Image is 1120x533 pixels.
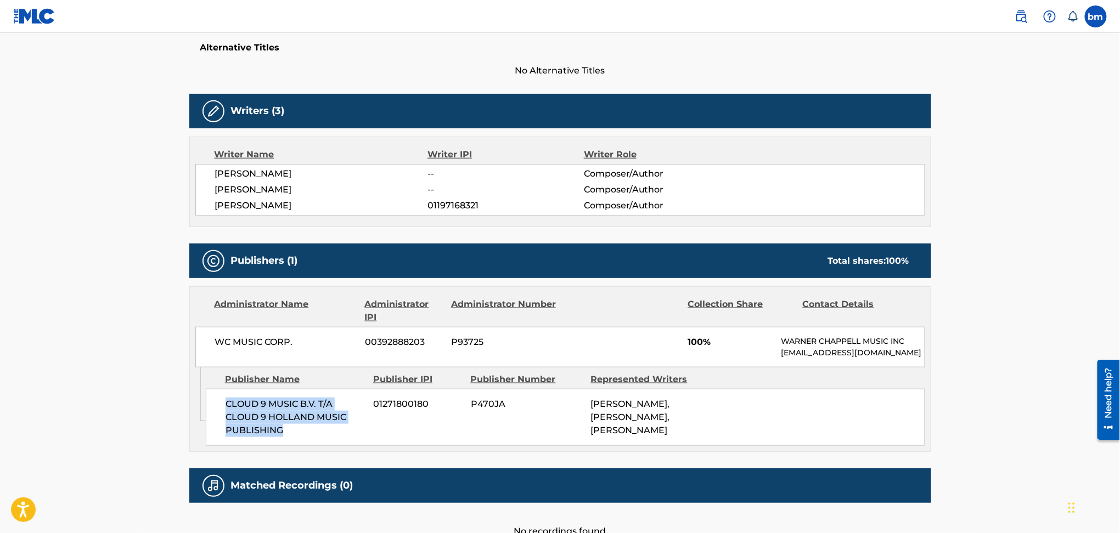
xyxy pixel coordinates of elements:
[471,373,583,386] div: Publisher Number
[1039,5,1061,27] div: Help
[828,254,909,268] div: Total shares:
[1085,5,1107,27] div: User Menu
[584,183,726,196] span: Composer/Author
[207,254,220,268] img: Publishers
[584,167,726,180] span: Composer/Author
[688,298,794,324] div: Collection Share
[365,336,443,349] span: 00392888203
[1043,10,1056,23] img: help
[471,398,583,411] span: P470JA
[207,479,220,492] img: Matched Recordings
[215,336,357,349] span: WC MUSIC CORP.
[1067,11,1078,22] div: Notifications
[1065,480,1120,533] iframe: Chat Widget
[1089,355,1120,444] iframe: Resource Center
[365,298,443,324] div: Administrator IPI
[373,373,463,386] div: Publisher IPI
[591,399,670,435] span: [PERSON_NAME], [PERSON_NAME], [PERSON_NAME]
[231,479,353,492] h5: Matched Recordings (0)
[215,167,428,180] span: [PERSON_NAME]
[584,148,726,161] div: Writer Role
[215,298,357,324] div: Administrator Name
[427,167,583,180] span: --
[427,199,583,212] span: 01197168321
[200,42,920,53] h5: Alternative Titles
[781,347,924,359] p: [EMAIL_ADDRESS][DOMAIN_NAME]
[189,64,931,77] span: No Alternative Titles
[451,298,558,324] div: Administrator Number
[1068,491,1075,524] div: Drag
[231,105,285,117] h5: Writers (3)
[781,336,924,347] p: WARNER CHAPPELL MUSIC INC
[584,199,726,212] span: Composer/Author
[591,373,703,386] div: Represented Writers
[886,256,909,266] span: 100 %
[1015,10,1028,23] img: search
[231,254,298,267] h5: Publishers (1)
[13,8,55,24] img: MLC Logo
[427,183,583,196] span: --
[427,148,584,161] div: Writer IPI
[374,398,463,411] span: 01271800180
[215,199,428,212] span: [PERSON_NAME]
[225,373,365,386] div: Publisher Name
[803,298,909,324] div: Contact Details
[451,336,558,349] span: P93725
[688,336,773,349] span: 100%
[1010,5,1032,27] a: Public Search
[207,105,220,118] img: Writers
[215,183,428,196] span: [PERSON_NAME]
[215,148,428,161] div: Writer Name
[226,398,365,437] span: CLOUD 9 MUSIC B.V. T/A CLOUD 9 HOLLAND MUSIC PUBLISHING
